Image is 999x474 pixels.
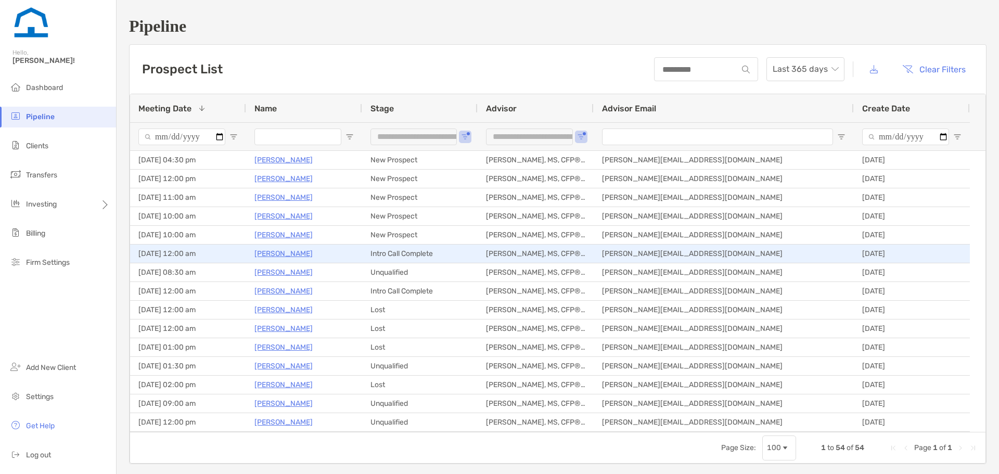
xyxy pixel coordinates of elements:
[478,413,594,431] div: [PERSON_NAME], MS, CFP®, CFA®, AFC®
[362,245,478,263] div: Intro Call Complete
[594,301,854,319] div: [PERSON_NAME][EMAIL_ADDRESS][DOMAIN_NAME]
[478,188,594,207] div: [PERSON_NAME], MS, CFP®, CFA®, AFC®
[478,338,594,356] div: [PERSON_NAME], MS, CFP®, CFA®, AFC®
[854,226,970,244] div: [DATE]
[933,443,938,452] span: 1
[478,151,594,169] div: [PERSON_NAME], MS, CFP®, CFA®, AFC®
[26,421,55,430] span: Get Help
[742,66,750,73] img: input icon
[594,188,854,207] div: [PERSON_NAME][EMAIL_ADDRESS][DOMAIN_NAME]
[837,133,846,141] button: Open Filter Menu
[854,188,970,207] div: [DATE]
[254,153,313,166] a: [PERSON_NAME]
[26,363,76,372] span: Add New Client
[602,104,656,113] span: Advisor Email
[130,338,246,356] div: [DATE] 01:00 pm
[130,188,246,207] div: [DATE] 11:00 am
[254,247,313,260] a: [PERSON_NAME]
[254,397,313,410] a: [PERSON_NAME]
[847,443,853,452] span: of
[594,282,854,300] div: [PERSON_NAME][EMAIL_ADDRESS][DOMAIN_NAME]
[9,255,22,268] img: firm-settings icon
[254,285,313,298] a: [PERSON_NAME]
[254,303,313,316] a: [PERSON_NAME]
[767,443,781,452] div: 100
[902,444,910,452] div: Previous Page
[345,133,354,141] button: Open Filter Menu
[130,282,246,300] div: [DATE] 12:00 am
[362,282,478,300] div: Intro Call Complete
[362,413,478,431] div: Unqualified
[914,443,931,452] span: Page
[254,104,277,113] span: Name
[362,207,478,225] div: New Prospect
[956,444,965,452] div: Next Page
[362,263,478,281] div: Unqualified
[254,191,313,204] p: [PERSON_NAME]
[254,360,313,373] p: [PERSON_NAME]
[9,226,22,239] img: billing icon
[9,139,22,151] img: clients icon
[130,207,246,225] div: [DATE] 10:00 am
[594,263,854,281] div: [PERSON_NAME][EMAIL_ADDRESS][DOMAIN_NAME]
[854,394,970,413] div: [DATE]
[478,301,594,319] div: [PERSON_NAME], MS, CFP®, CFA®, AFC®
[254,228,313,241] p: [PERSON_NAME]
[969,444,977,452] div: Last Page
[594,376,854,394] div: [PERSON_NAME][EMAIL_ADDRESS][DOMAIN_NAME]
[12,4,50,42] img: Zoe Logo
[362,188,478,207] div: New Prospect
[12,56,110,65] span: [PERSON_NAME]!
[362,357,478,375] div: Unqualified
[836,443,845,452] span: 54
[138,129,225,145] input: Meeting Date Filter Input
[461,133,469,141] button: Open Filter Menu
[594,170,854,188] div: [PERSON_NAME][EMAIL_ADDRESS][DOMAIN_NAME]
[854,245,970,263] div: [DATE]
[894,58,974,81] button: Clear Filters
[26,171,57,180] span: Transfers
[130,170,246,188] div: [DATE] 12:00 pm
[26,83,63,92] span: Dashboard
[26,112,55,121] span: Pipeline
[142,62,223,76] h3: Prospect List
[362,151,478,169] div: New Prospect
[9,81,22,93] img: dashboard icon
[9,197,22,210] img: investing icon
[254,378,313,391] p: [PERSON_NAME]
[478,282,594,300] div: [PERSON_NAME], MS, CFP®, CFA®, AFC®
[362,170,478,188] div: New Prospect
[362,301,478,319] div: Lost
[9,390,22,402] img: settings icon
[854,357,970,375] div: [DATE]
[594,357,854,375] div: [PERSON_NAME][EMAIL_ADDRESS][DOMAIN_NAME]
[130,263,246,281] div: [DATE] 08:30 am
[130,357,246,375] div: [DATE] 01:30 pm
[721,443,756,452] div: Page Size:
[130,376,246,394] div: [DATE] 02:00 pm
[130,319,246,338] div: [DATE] 12:00 am
[254,266,313,279] p: [PERSON_NAME]
[254,172,313,185] p: [PERSON_NAME]
[254,210,313,223] p: [PERSON_NAME]
[26,451,51,459] span: Log out
[130,413,246,431] div: [DATE] 12:00 pm
[9,419,22,431] img: get-help icon
[26,258,70,267] span: Firm Settings
[594,226,854,244] div: [PERSON_NAME][EMAIL_ADDRESS][DOMAIN_NAME]
[254,341,313,354] a: [PERSON_NAME]
[889,444,898,452] div: First Page
[939,443,946,452] span: of
[26,142,48,150] span: Clients
[254,322,313,335] a: [PERSON_NAME]
[594,319,854,338] div: [PERSON_NAME][EMAIL_ADDRESS][DOMAIN_NAME]
[9,168,22,181] img: transfers icon
[362,394,478,413] div: Unqualified
[854,263,970,281] div: [DATE]
[854,413,970,431] div: [DATE]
